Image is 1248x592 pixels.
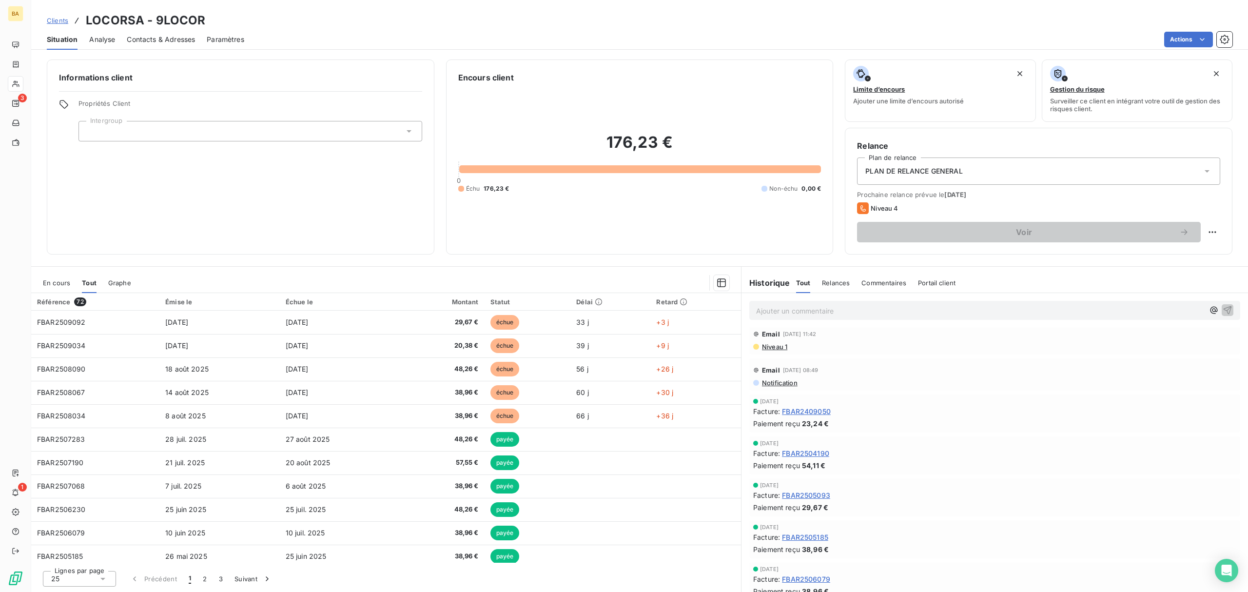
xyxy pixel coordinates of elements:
div: Retard [656,298,735,306]
h2: 176,23 € [458,133,821,162]
span: FBAR2505185 [37,552,83,560]
span: +3 j [656,318,669,326]
span: [DATE] [286,365,309,373]
span: Email [762,330,780,338]
span: 25 juil. 2025 [286,505,326,513]
span: 3 [18,94,27,102]
span: FBAR2509034 [37,341,86,350]
span: Facture : [753,532,780,542]
button: 1 [183,569,197,589]
span: FBAR2506230 [37,505,86,513]
span: Ajouter une limite d’encours autorisé [853,97,964,105]
span: Graphe [108,279,131,287]
span: +30 j [656,388,673,396]
div: Open Intercom Messenger [1215,559,1238,582]
span: Clients [47,17,68,24]
span: 20,38 € [406,341,478,351]
span: [DATE] [760,524,779,530]
span: [DATE] [286,318,309,326]
span: Propriétés Client [78,99,422,113]
span: Paiement reçu [753,460,800,471]
button: Voir [857,222,1201,242]
span: Paiement reçu [753,418,800,429]
span: 66 j [576,412,589,420]
span: payée [490,479,520,493]
h6: Historique [741,277,790,289]
button: Gestion du risqueSurveiller ce client en intégrant votre outil de gestion des risques client. [1042,59,1232,122]
span: 1 [18,483,27,492]
span: Non-échu [769,184,798,193]
span: échue [490,409,520,423]
span: 48,26 € [406,434,478,444]
span: 10 juil. 2025 [286,529,325,537]
span: FBAR2509092 [37,318,86,326]
span: Contacts & Adresses [127,35,195,44]
span: 57,55 € [406,458,478,468]
span: Facture : [753,490,780,500]
span: Limite d’encours [853,85,905,93]
span: 176,23 € [484,184,509,193]
span: 6 août 2025 [286,482,326,490]
span: payée [490,526,520,540]
span: [DATE] [760,440,779,446]
div: Montant [406,298,478,306]
h6: Relance [857,140,1220,152]
span: Paiement reçu [753,544,800,554]
span: FBAR2508067 [37,388,85,396]
span: 18 août 2025 [165,365,209,373]
span: 25 juin 2025 [165,505,206,513]
span: échue [490,315,520,330]
span: FBAR2507283 [37,435,85,443]
span: 29,67 € [802,502,828,513]
span: Portail client [918,279,955,287]
span: 38,96 € [406,552,478,561]
span: FBAR2409050 [782,406,831,416]
span: [DATE] [165,341,188,350]
span: FBAR2506079 [782,574,830,584]
div: Échue le [286,298,394,306]
h6: Informations client [59,72,422,83]
span: [DATE] 11:42 [783,331,817,337]
span: Commentaires [861,279,906,287]
span: Facture : [753,448,780,458]
span: FBAR2505093 [782,490,830,500]
button: Limite d’encoursAjouter une limite d’encours autorisé [845,59,1035,122]
span: payée [490,502,520,517]
span: 56 j [576,365,588,373]
span: 72 [74,297,86,306]
span: Gestion du risque [1050,85,1105,93]
span: FBAR2504190 [782,448,829,458]
span: 0,00 € [801,184,821,193]
span: Tout [796,279,811,287]
span: [DATE] [944,191,966,198]
span: payée [490,455,520,470]
span: Facture : [753,406,780,416]
span: [DATE] [286,412,309,420]
span: Niveau 1 [761,343,787,351]
span: 26 mai 2025 [165,552,207,560]
div: Statut [490,298,565,306]
span: 33 j [576,318,589,326]
span: 38,96 € [406,528,478,538]
span: Paramètres [207,35,244,44]
span: 20 août 2025 [286,458,331,467]
span: Échu [466,184,480,193]
span: FBAR2507190 [37,458,84,467]
span: +9 j [656,341,669,350]
span: FBAR2508034 [37,412,86,420]
span: [DATE] [760,398,779,404]
span: FBAR2506079 [37,529,85,537]
button: 3 [213,569,229,589]
div: BA [8,6,23,21]
span: [DATE] [286,341,309,350]
span: Tout [82,279,97,287]
span: 38,96 € [802,544,829,554]
span: [DATE] [760,482,779,488]
span: FBAR2507068 [37,482,85,490]
span: FBAR2505185 [782,532,828,542]
span: +26 j [656,365,673,373]
div: Référence [37,297,154,306]
span: Analyse [89,35,115,44]
span: 29,67 € [406,317,478,327]
h3: LOCORSA - 9LOCOR [86,12,205,29]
